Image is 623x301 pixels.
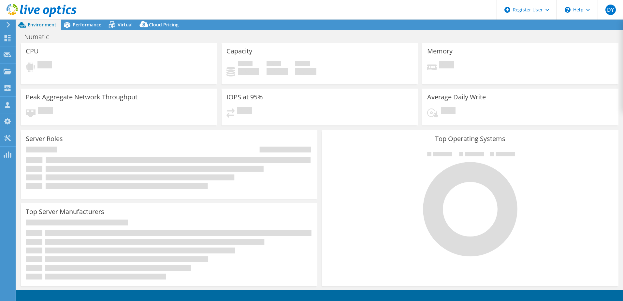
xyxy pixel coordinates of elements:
[565,7,571,13] svg: \n
[427,93,486,101] h3: Average Daily Write
[295,68,316,75] h4: 0 GiB
[441,107,456,116] span: Pending
[267,61,281,68] span: Free
[267,68,288,75] h4: 0 GiB
[226,93,263,101] h3: IOPS at 95%
[427,48,453,55] h3: Memory
[238,61,253,68] span: Used
[37,61,52,70] span: Pending
[226,48,252,55] h3: Capacity
[73,21,101,28] span: Performance
[26,208,104,215] h3: Top Server Manufacturers
[295,61,310,68] span: Total
[439,61,454,70] span: Pending
[238,68,259,75] h4: 0 GiB
[605,5,616,15] span: DY
[26,93,138,101] h3: Peak Aggregate Network Throughput
[21,33,59,40] h1: Numatic
[149,21,179,28] span: Cloud Pricing
[237,107,252,116] span: Pending
[38,107,53,116] span: Pending
[26,135,63,142] h3: Server Roles
[28,21,56,28] span: Environment
[26,48,39,55] h3: CPU
[118,21,133,28] span: Virtual
[327,135,614,142] h3: Top Operating Systems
